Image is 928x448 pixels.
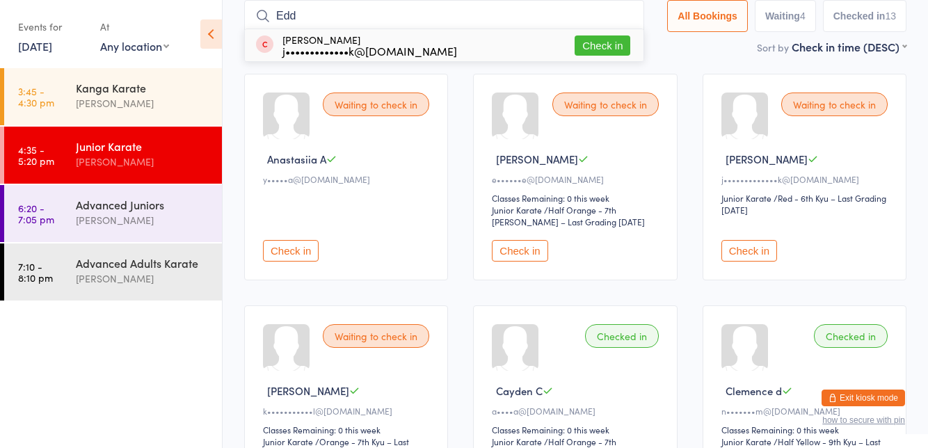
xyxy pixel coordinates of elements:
[726,152,808,166] span: [PERSON_NAME]
[323,324,429,348] div: Waiting to check in
[492,240,547,262] button: Check in
[800,10,806,22] div: 4
[552,93,659,116] div: Waiting to check in
[100,38,169,54] div: Any location
[4,243,222,301] a: 7:10 -8:10 pmAdvanced Adults Karate[PERSON_NAME]
[496,383,543,398] span: Cayden C
[76,95,210,111] div: [PERSON_NAME]
[492,435,542,447] div: Junior Karate
[721,192,771,204] div: Junior Karate
[76,138,210,154] div: Junior Karate
[792,39,906,54] div: Check in time (DESC)
[492,405,662,417] div: a••••a@[DOMAIN_NAME]
[822,415,905,425] button: how to secure with pin
[721,435,771,447] div: Junior Karate
[492,192,662,204] div: Classes Remaining: 0 this week
[492,204,645,227] span: / Half Orange - 7th [PERSON_NAME] – Last Grading [DATE]
[575,35,630,56] button: Check in
[18,86,54,108] time: 3:45 - 4:30 pm
[18,144,54,166] time: 4:35 - 5:20 pm
[18,261,53,283] time: 7:10 - 8:10 pm
[822,390,905,406] button: Exit kiosk mode
[781,93,888,116] div: Waiting to check in
[721,173,892,185] div: j•••••••••••••k@[DOMAIN_NAME]
[18,15,86,38] div: Events for
[323,93,429,116] div: Waiting to check in
[492,424,662,435] div: Classes Remaining: 0 this week
[263,424,433,435] div: Classes Remaining: 0 this week
[76,80,210,95] div: Kanga Karate
[814,324,888,348] div: Checked in
[585,324,659,348] div: Checked in
[76,154,210,170] div: [PERSON_NAME]
[263,405,433,417] div: k•••••••••••l@[DOMAIN_NAME]
[4,127,222,184] a: 4:35 -5:20 pmJunior Karate[PERSON_NAME]
[4,68,222,125] a: 3:45 -4:30 pmKanga Karate[PERSON_NAME]
[18,202,54,225] time: 6:20 - 7:05 pm
[496,152,578,166] span: [PERSON_NAME]
[18,38,52,54] a: [DATE]
[721,405,892,417] div: n•••••••m@[DOMAIN_NAME]
[721,424,892,435] div: Classes Remaining: 0 this week
[721,192,886,216] span: / Red - 6th Kyu – Last Grading [DATE]
[4,185,222,242] a: 6:20 -7:05 pmAdvanced Juniors[PERSON_NAME]
[76,197,210,212] div: Advanced Juniors
[76,255,210,271] div: Advanced Adults Karate
[492,204,542,216] div: Junior Karate
[726,383,782,398] span: Clemence d
[721,240,777,262] button: Check in
[492,173,662,185] div: e••••••e@[DOMAIN_NAME]
[263,240,319,262] button: Check in
[263,173,433,185] div: y•••••a@[DOMAIN_NAME]
[885,10,896,22] div: 13
[282,34,457,56] div: [PERSON_NAME]
[100,15,169,38] div: At
[267,383,349,398] span: [PERSON_NAME]
[263,435,313,447] div: Junior Karate
[76,212,210,228] div: [PERSON_NAME]
[76,271,210,287] div: [PERSON_NAME]
[267,152,326,166] span: Anastasiia A
[757,40,789,54] label: Sort by
[282,45,457,56] div: j•••••••••••••k@[DOMAIN_NAME]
